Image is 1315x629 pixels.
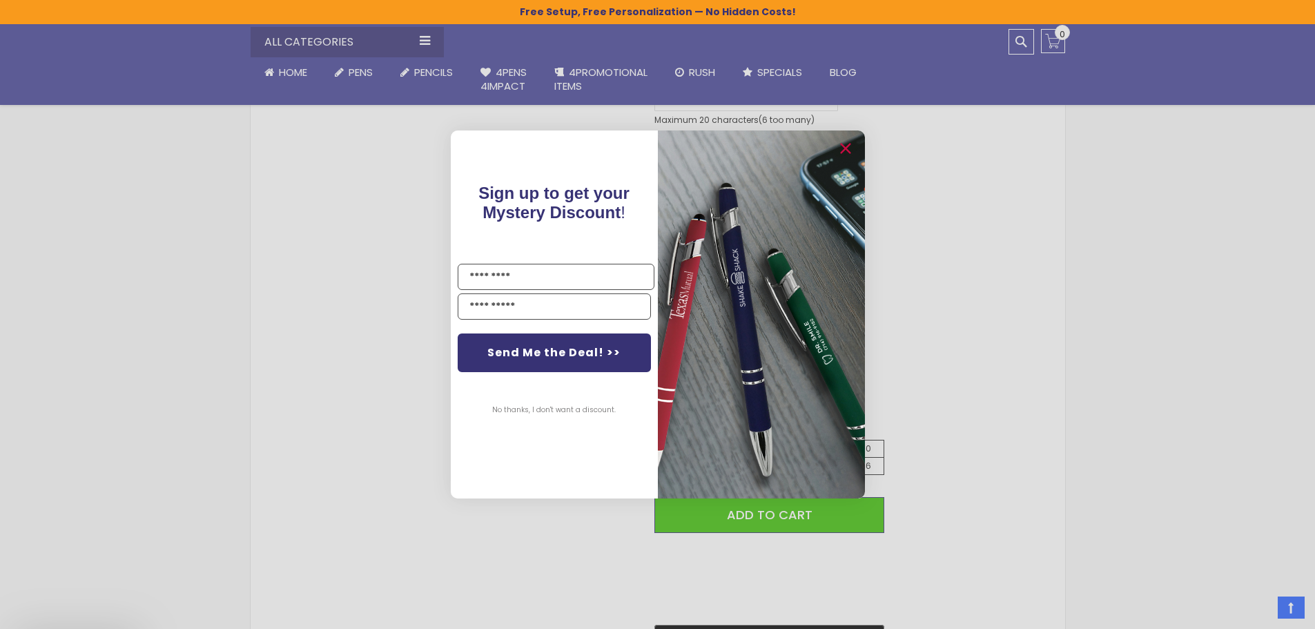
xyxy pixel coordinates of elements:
img: 081b18bf-2f98-4675-a917-09431eb06994.jpeg [658,130,865,499]
input: YOUR EMAIL [458,293,651,320]
span: Sign up to get your Mystery Discount [478,184,630,222]
button: Send Me the Deal! >> [458,333,651,372]
span: ! [478,184,630,222]
iframe: Google Customer Reviews [1201,592,1315,629]
button: Close dialog [835,137,857,159]
button: No thanks, I don't want a discount. [485,393,623,427]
